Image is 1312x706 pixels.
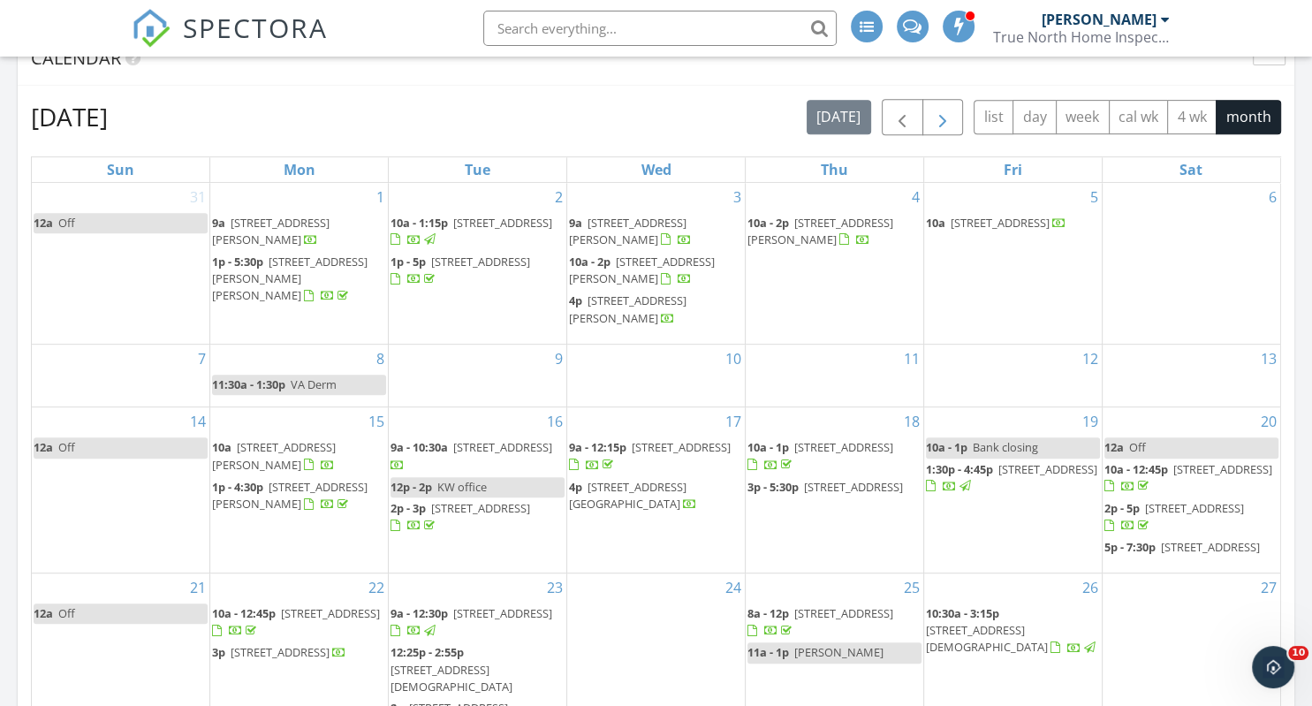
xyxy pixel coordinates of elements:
[1087,183,1102,211] a: Go to September 5, 2025
[926,605,999,621] span: 10:30a - 3:15p
[569,479,582,495] span: 4p
[569,215,692,247] a: 9a [STREET_ADDRESS][PERSON_NAME]
[212,215,225,231] span: 9a
[569,477,743,515] a: 4p [STREET_ADDRESS][GEOGRAPHIC_DATA]
[1104,537,1278,558] a: 5p - 7:30p [STREET_ADDRESS]
[1104,500,1140,516] span: 2p - 5p
[923,183,1102,345] td: Go to September 5, 2025
[389,183,567,345] td: Go to September 2, 2025
[391,254,530,286] a: 1p - 5p [STREET_ADDRESS]
[1257,345,1280,373] a: Go to September 13, 2025
[973,439,1038,455] span: Bank closing
[1079,407,1102,436] a: Go to September 19, 2025
[389,407,567,573] td: Go to September 16, 2025
[926,622,1048,655] span: [STREET_ADDRESS][DEMOGRAPHIC_DATA]
[391,500,530,533] a: 2p - 3p [STREET_ADDRESS]
[551,183,566,211] a: Go to September 2, 2025
[722,407,745,436] a: Go to September 17, 2025
[567,183,746,345] td: Go to September 3, 2025
[1056,100,1110,134] button: week
[212,479,263,495] span: 1p - 4:30p
[431,254,530,269] span: [STREET_ADDRESS]
[747,605,893,638] a: 8a - 12p [STREET_ADDRESS]
[391,437,565,475] a: 9a - 10:30a [STREET_ADDRESS]
[817,157,852,182] a: Thursday
[132,24,328,61] a: SPECTORA
[923,407,1102,573] td: Go to September 19, 2025
[212,644,225,660] span: 3p
[974,100,1013,134] button: list
[926,213,1100,234] a: 10a [STREET_ADDRESS]
[212,252,386,307] a: 1p - 5:30p [STREET_ADDRESS][PERSON_NAME][PERSON_NAME]
[212,605,276,621] span: 10a - 12:45p
[900,407,923,436] a: Go to September 18, 2025
[391,500,426,516] span: 2p - 3p
[747,215,893,247] span: [STREET_ADDRESS][PERSON_NAME]
[212,605,380,638] a: 10a - 12:45p [STREET_ADDRESS]
[747,479,799,495] span: 3p - 5:30p
[1104,439,1124,455] span: 12a
[922,99,964,135] button: Next month
[569,439,626,455] span: 9a - 12:15p
[1252,646,1294,688] iframe: Intercom live chat
[1079,345,1102,373] a: Go to September 12, 2025
[31,99,108,134] h2: [DATE]
[391,605,552,638] a: 9a - 12:30p [STREET_ADDRESS]
[212,642,386,664] a: 3p [STREET_ADDRESS]
[1102,183,1280,345] td: Go to September 6, 2025
[391,644,464,660] span: 12:25p - 2:55p
[212,439,336,472] a: 10a [STREET_ADDRESS][PERSON_NAME]
[291,376,337,392] span: VA Derm
[461,157,494,182] a: Tuesday
[722,345,745,373] a: Go to September 10, 2025
[745,183,923,345] td: Go to September 4, 2025
[1104,459,1278,497] a: 10a - 12:45p [STREET_ADDRESS]
[1104,461,1168,477] span: 10a - 12:45p
[58,439,75,455] span: Off
[926,439,967,455] span: 10a - 1p
[483,11,837,46] input: Search everything...
[1102,407,1280,573] td: Go to September 20, 2025
[212,254,368,303] span: [STREET_ADDRESS][PERSON_NAME][PERSON_NAME]
[794,605,893,621] span: [STREET_ADDRESS]
[569,252,743,290] a: 10a - 2p [STREET_ADDRESS][PERSON_NAME]
[32,344,210,407] td: Go to September 7, 2025
[34,605,53,621] span: 12a
[908,183,923,211] a: Go to September 4, 2025
[212,439,336,472] span: [STREET_ADDRESS][PERSON_NAME]
[212,213,386,251] a: 9a [STREET_ADDRESS][PERSON_NAME]
[747,439,789,455] span: 10a - 1p
[1042,11,1157,28] div: [PERSON_NAME]
[900,573,923,602] a: Go to September 25, 2025
[186,573,209,602] a: Go to September 21, 2025
[280,157,319,182] a: Monday
[212,254,368,303] a: 1p - 5:30p [STREET_ADDRESS][PERSON_NAME][PERSON_NAME]
[1161,539,1260,555] span: [STREET_ADDRESS]
[569,292,582,308] span: 4p
[453,439,552,455] span: [STREET_ADDRESS]
[747,605,789,621] span: 8a - 12p
[212,376,285,392] span: 11:30a - 1:30p
[391,252,565,290] a: 1p - 5p [STREET_ADDRESS]
[747,439,893,472] a: 10a - 1p [STREET_ADDRESS]
[1104,498,1278,536] a: 2p - 5p [STREET_ADDRESS]
[900,345,923,373] a: Go to September 11, 2025
[34,215,53,231] span: 12a
[194,345,209,373] a: Go to September 7, 2025
[794,439,893,455] span: [STREET_ADDRESS]
[231,644,330,660] span: [STREET_ADDRESS]
[212,604,386,641] a: 10a - 12:45p [STREET_ADDRESS]
[1176,157,1206,182] a: Saturday
[391,498,565,536] a: 2p - 3p [STREET_ADDRESS]
[391,604,565,641] a: 9a - 12:30p [STREET_ADDRESS]
[391,213,565,251] a: 10a - 1:15p [STREET_ADDRESS]
[391,479,432,495] span: 12p - 2p
[882,99,923,135] button: Previous month
[373,345,388,373] a: Go to September 8, 2025
[58,605,75,621] span: Off
[389,344,567,407] td: Go to September 9, 2025
[1145,500,1244,516] span: [STREET_ADDRESS]
[1104,461,1272,494] a: 10a - 12:45p [STREET_ADDRESS]
[103,157,138,182] a: Sunday
[1129,439,1146,455] span: Off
